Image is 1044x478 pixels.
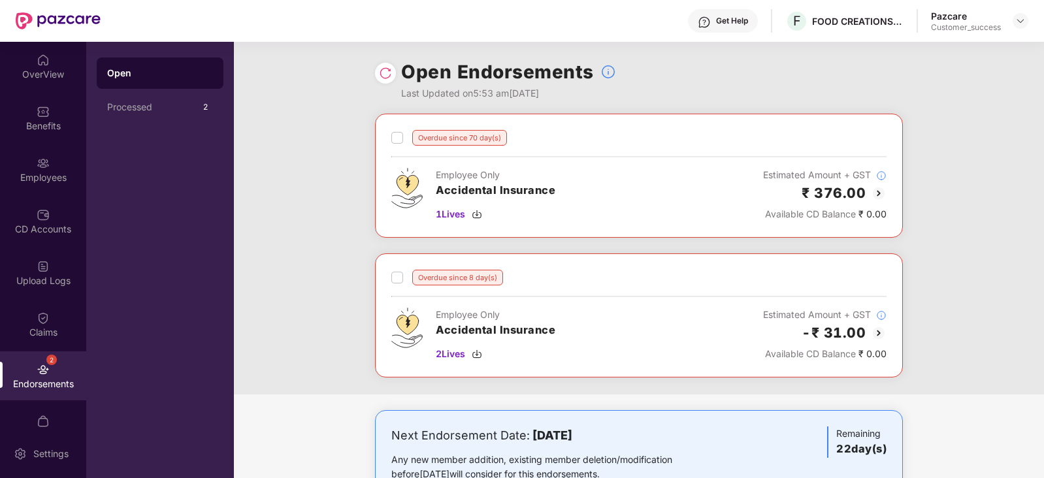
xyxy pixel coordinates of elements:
img: svg+xml;base64,PHN2ZyBpZD0iQmFjay0yMHgyMCIgeG1sbnM9Imh0dHA6Ly93d3cudzMub3JnLzIwMDAvc3ZnIiB3aWR0aD... [871,185,887,201]
span: F [793,13,801,29]
div: Last Updated on 5:53 am[DATE] [401,86,616,101]
div: Next Endorsement Date: [391,426,713,445]
img: svg+xml;base64,PHN2ZyBpZD0iVXBsb2FkX0xvZ3MiIGRhdGEtbmFtZT0iVXBsb2FkIExvZ3MiIHhtbG5zPSJodHRwOi8vd3... [37,260,50,273]
img: svg+xml;base64,PHN2ZyBpZD0iRW1wbG95ZWVzIiB4bWxucz0iaHR0cDovL3d3dy53My5vcmcvMjAwMC9zdmciIHdpZHRoPS... [37,157,50,170]
img: svg+xml;base64,PHN2ZyBpZD0iSGVscC0zMngzMiIgeG1sbnM9Imh0dHA6Ly93d3cudzMub3JnLzIwMDAvc3ZnIiB3aWR0aD... [698,16,711,29]
div: Processed [107,102,197,112]
h1: Open Endorsements [401,57,594,86]
div: ₹ 0.00 [763,207,887,221]
img: svg+xml;base64,PHN2ZyBpZD0iSG9tZSIgeG1sbnM9Imh0dHA6Ly93d3cudzMub3JnLzIwMDAvc3ZnIiB3aWR0aD0iMjAiIG... [37,54,50,67]
div: 2 [46,355,57,365]
div: Employee Only [436,168,555,182]
div: Estimated Amount + GST [763,308,887,322]
img: svg+xml;base64,PHN2ZyBpZD0iSW5mb18tXzMyeDMyIiBkYXRhLW5hbWU9IkluZm8gLSAzMngzMiIgeG1sbnM9Imh0dHA6Ly... [600,64,616,80]
img: svg+xml;base64,PHN2ZyB4bWxucz0iaHR0cDovL3d3dy53My5vcmcvMjAwMC9zdmciIHdpZHRoPSI0OS4zMjEiIGhlaWdodD... [391,308,423,348]
img: svg+xml;base64,PHN2ZyBpZD0iQ2xhaW0iIHhtbG5zPSJodHRwOi8vd3d3LnczLm9yZy8yMDAwL3N2ZyIgd2lkdGg9IjIwIi... [37,311,50,325]
img: svg+xml;base64,PHN2ZyBpZD0iUmVsb2FkLTMyeDMyIiB4bWxucz0iaHR0cDovL3d3dy53My5vcmcvMjAwMC9zdmciIHdpZH... [379,67,392,80]
h3: 22 day(s) [836,441,887,458]
h2: ₹ 376.00 [802,182,866,204]
img: svg+xml;base64,PHN2ZyBpZD0iQmVuZWZpdHMiIHhtbG5zPSJodHRwOi8vd3d3LnczLm9yZy8yMDAwL3N2ZyIgd2lkdGg9Ij... [37,105,50,118]
img: svg+xml;base64,PHN2ZyBpZD0iSW5mb18tXzMyeDMyIiBkYXRhLW5hbWU9IkluZm8gLSAzMngzMiIgeG1sbnM9Imh0dHA6Ly... [876,170,887,181]
img: svg+xml;base64,PHN2ZyBpZD0iQ0RfQWNjb3VudHMiIGRhdGEtbmFtZT0iQ0QgQWNjb3VudHMiIHhtbG5zPSJodHRwOi8vd3... [37,208,50,221]
div: Remaining [827,426,887,458]
span: 1 Lives [436,207,465,221]
div: Overdue since 70 day(s) [412,130,507,146]
img: svg+xml;base64,PHN2ZyBpZD0iRG93bmxvYWQtMzJ4MzIiIHhtbG5zPSJodHRwOi8vd3d3LnczLm9yZy8yMDAwL3N2ZyIgd2... [472,349,482,359]
div: Open [107,67,213,80]
h2: -₹ 31.00 [802,322,866,343]
img: svg+xml;base64,PHN2ZyBpZD0iU2V0dGluZy0yMHgyMCIgeG1sbnM9Imh0dHA6Ly93d3cudzMub3JnLzIwMDAvc3ZnIiB3aW... [14,447,27,460]
div: 2 [197,99,213,115]
img: svg+xml;base64,PHN2ZyBpZD0iTXlfT3JkZXJzIiBkYXRhLW5hbWU9Ik15IE9yZGVycyIgeG1sbnM9Imh0dHA6Ly93d3cudz... [37,415,50,428]
img: svg+xml;base64,PHN2ZyB4bWxucz0iaHR0cDovL3d3dy53My5vcmcvMjAwMC9zdmciIHdpZHRoPSI0OS4zMjEiIGhlaWdodD... [391,168,423,208]
div: Settings [29,447,73,460]
b: [DATE] [532,428,572,442]
img: svg+xml;base64,PHN2ZyBpZD0iRG93bmxvYWQtMzJ4MzIiIHhtbG5zPSJodHRwOi8vd3d3LnczLm9yZy8yMDAwL3N2ZyIgd2... [472,209,482,219]
h3: Accidental Insurance [436,322,555,339]
img: svg+xml;base64,PHN2ZyBpZD0iSW5mb18tXzMyeDMyIiBkYXRhLW5hbWU9IkluZm8gLSAzMngzMiIgeG1sbnM9Imh0dHA6Ly... [876,310,887,321]
div: Estimated Amount + GST [763,168,887,182]
div: Overdue since 8 day(s) [412,270,503,285]
span: Available CD Balance [765,348,856,359]
img: svg+xml;base64,PHN2ZyBpZD0iQmFjay0yMHgyMCIgeG1sbnM9Imh0dHA6Ly93d3cudzMub3JnLzIwMDAvc3ZnIiB3aWR0aD... [871,325,887,341]
span: Available CD Balance [765,208,856,219]
div: FOOD CREATIONS PRIVATE LIMITED, [812,15,904,27]
div: Pazcare [931,10,1001,22]
img: svg+xml;base64,PHN2ZyBpZD0iRW5kb3JzZW1lbnRzIiB4bWxucz0iaHR0cDovL3d3dy53My5vcmcvMjAwMC9zdmciIHdpZH... [37,363,50,376]
img: New Pazcare Logo [16,12,101,29]
img: svg+xml;base64,PHN2ZyBpZD0iRHJvcGRvd24tMzJ4MzIiIHhtbG5zPSJodHRwOi8vd3d3LnczLm9yZy8yMDAwL3N2ZyIgd2... [1015,16,1026,26]
div: Customer_success [931,22,1001,33]
div: ₹ 0.00 [763,347,887,361]
div: Employee Only [436,308,555,322]
h3: Accidental Insurance [436,182,555,199]
div: Get Help [716,16,748,26]
span: 2 Lives [436,347,465,361]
